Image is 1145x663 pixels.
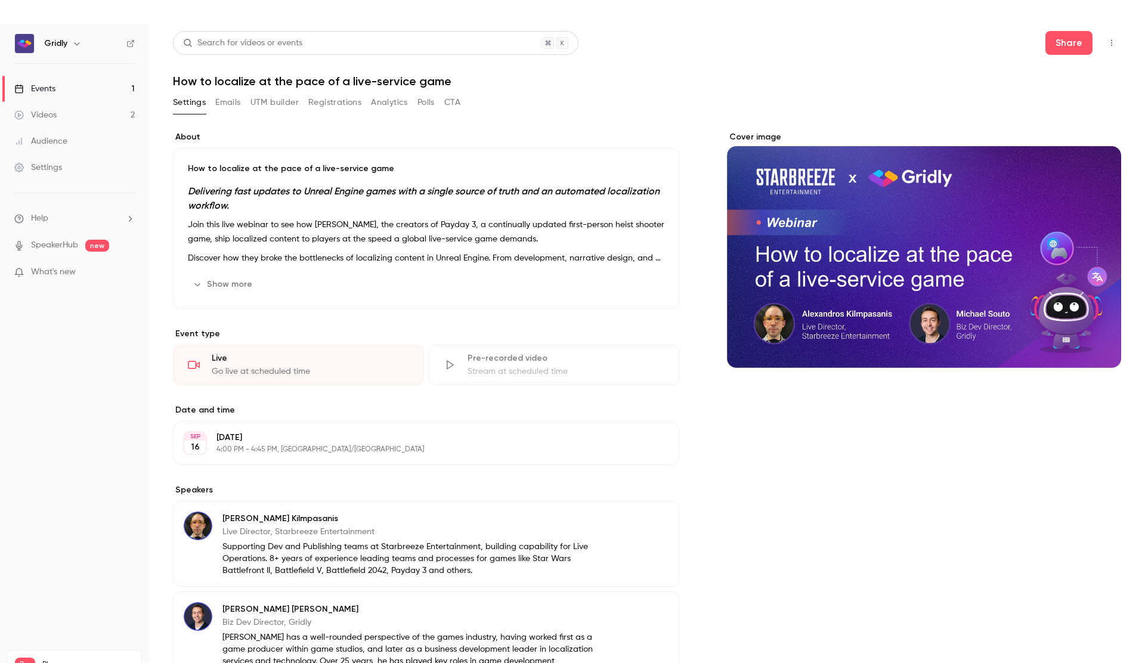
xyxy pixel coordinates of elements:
[222,603,602,615] p: [PERSON_NAME] [PERSON_NAME]
[727,131,1121,368] section: Cover image
[14,135,67,147] div: Audience
[173,131,679,143] label: About
[188,251,664,265] p: Discover how they broke the bottlenecks of localizing content in Unreal Engine. From development,...
[188,185,660,211] em: Delivering fast updates to Unreal Engine games with a single source of truth and an automated loc...
[31,212,48,225] span: Help
[216,432,616,444] p: [DATE]
[44,38,67,49] h6: Gridly
[191,441,200,453] p: 16
[727,131,1121,143] label: Cover image
[85,240,109,252] span: new
[417,93,435,112] button: Polls
[31,266,76,278] span: What's new
[216,445,616,454] p: 4:00 PM - 4:45 PM, [GEOGRAPHIC_DATA]/[GEOGRAPHIC_DATA]
[31,239,78,252] a: SpeakerHub
[173,501,679,587] div: Alexandros Kilmpasanis[PERSON_NAME] KilmpasanisLive Director, Starbreeze EntertainmentSupporting ...
[429,345,680,385] div: Pre-recorded videoStream at scheduled time
[14,109,57,121] div: Videos
[250,93,299,112] button: UTM builder
[222,513,602,525] p: [PERSON_NAME] Kilmpasanis
[222,616,602,628] p: Biz Dev Director, Gridly
[468,352,665,364] div: Pre-recorded video
[14,83,55,95] div: Events
[173,93,206,112] button: Settings
[184,512,212,540] img: Alexandros Kilmpasanis
[222,526,602,538] p: Live Director, Starbreeze Entertainment
[173,328,679,340] p: Event type
[212,365,409,377] div: Go live at scheduled time
[184,432,206,441] div: SEP
[308,93,361,112] button: Registrations
[14,212,135,225] li: help-dropdown-opener
[188,275,259,294] button: Show more
[188,218,664,246] p: Join this live webinar to see how [PERSON_NAME], the creators of Payday 3, a continually updated ...
[371,93,408,112] button: Analytics
[1045,31,1093,55] button: Share
[15,34,34,53] img: Gridly
[173,484,679,496] label: Speakers
[183,37,302,49] div: Search for videos or events
[173,345,424,385] div: LiveGo live at scheduled time
[188,163,664,175] p: How to localize at the pace of a live-service game
[173,404,679,416] label: Date and time
[222,541,602,577] p: Supporting Dev and Publishing teams at Starbreeze Entertainment, building capability for Live Ope...
[184,602,212,631] img: Michael Souto
[212,352,409,364] div: Live
[444,93,460,112] button: CTA
[173,74,1121,88] h1: How to localize at the pace of a live-service game
[215,93,240,112] button: Emails
[468,365,665,377] div: Stream at scheduled time
[14,162,62,174] div: Settings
